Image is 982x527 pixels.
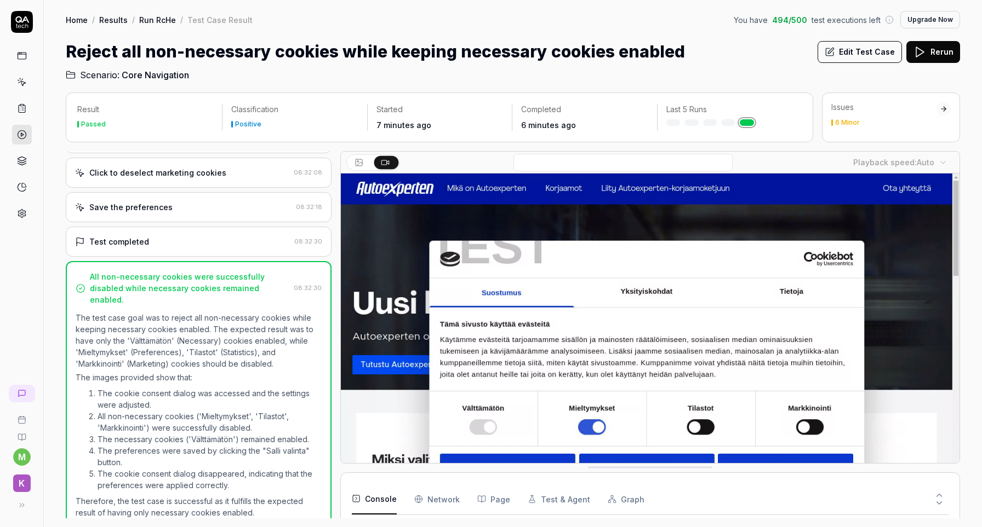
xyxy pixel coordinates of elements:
li: The necessary cookies ('Välttämätön') remained enabled. [98,433,322,445]
p: The images provided show that: [76,372,322,383]
button: Graph [608,484,644,514]
p: Classification [231,104,358,115]
p: Started [376,104,503,115]
div: Playback speed: [853,157,934,168]
div: Issues [831,102,937,113]
span: Core Navigation [122,68,189,82]
button: Test & Agent [528,484,590,514]
span: You have [734,14,768,26]
li: The cookie consent dialog disappeared, indicating that the preferences were applied correctly. [98,468,322,491]
li: All non-necessary cookies ('Mieltymykset', 'Tilastot', 'Markkinointi') were successfully disabled. [98,410,322,433]
p: Therefore, the test case is successful as it fulfills the expected result of having only necessar... [76,495,322,518]
time: 08:32:08 [294,169,322,176]
a: Run RcHe [139,14,176,25]
li: The preferences were saved by clicking the "Salli valinta" button. [98,445,322,468]
div: Passed [81,121,106,128]
button: Page [477,484,510,514]
div: / [180,14,183,25]
span: Scenario: [78,68,119,82]
a: Results [99,14,128,25]
button: Edit Test Case [818,41,902,63]
a: Book a call with us [4,407,39,424]
li: The cookie consent dialog was accessed and the settings were adjusted. [98,387,322,410]
div: 6 Minor [835,119,860,126]
div: Positive [235,121,261,128]
time: 08:32:30 [294,238,322,245]
button: m [13,448,31,466]
button: Rerun [906,41,960,63]
a: Home [66,14,88,25]
span: test executions left [812,14,881,26]
span: 494 / 500 [772,14,807,26]
button: k [4,466,39,494]
div: / [92,14,95,25]
div: Save the preferences [89,201,173,213]
p: The test case goal was to reject all non-necessary cookies while keeping necessary cookies enable... [76,312,322,369]
div: Click to deselect marketing cookies [89,167,226,178]
time: 7 minutes ago [376,120,431,130]
a: New conversation [9,385,35,402]
time: 08:32:18 [296,203,322,211]
h1: Reject all non-necessary cookies while keeping necessary cookies enabled [66,39,685,64]
time: 08:32:30 [294,284,322,292]
span: k [13,474,31,492]
a: Scenario:Core Navigation [66,68,189,82]
div: Test completed [89,236,149,247]
time: 6 minutes ago [521,120,576,130]
button: Console [352,484,397,514]
a: Documentation [4,424,39,442]
p: Last 5 Runs [666,104,793,115]
button: Upgrade Now [900,11,960,28]
p: Result [77,104,213,115]
div: Test Case Result [187,14,253,25]
div: All non-necessary cookies were successfully disabled while necessary cookies remained enabled. [90,271,289,305]
p: Completed [521,104,648,115]
button: Network [414,484,460,514]
div: / [132,14,135,25]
